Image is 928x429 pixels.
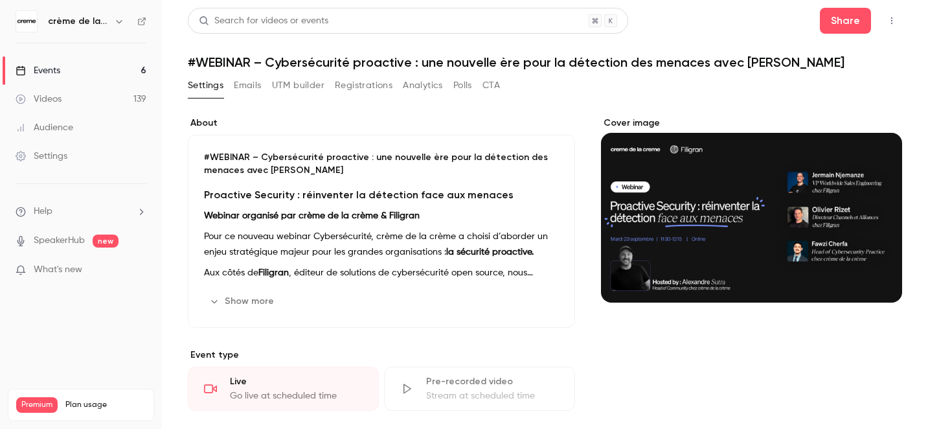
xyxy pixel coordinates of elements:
section: Cover image [601,117,902,303]
p: Event type [188,349,575,362]
button: Settings [188,75,223,96]
div: Go live at scheduled time [230,389,363,402]
span: Premium [16,397,58,413]
h1: #WEBINAR – Cybersécurité proactive : une nouvelle ère pour la détection des menaces avec [PERSON_... [188,54,902,70]
strong: la sécurité proactive. [446,248,534,257]
div: Pre-recorded videoStream at scheduled time [384,367,575,411]
div: Live [230,375,363,388]
div: Events [16,64,60,77]
iframe: Noticeable Trigger [131,264,146,276]
div: LiveGo live at scheduled time [188,367,379,411]
li: help-dropdown-opener [16,205,146,218]
label: Cover image [601,117,902,130]
p: Pour ce nouveau webinar Cybersécurité, crème de la crème a choisi d’aborder un enjeu stratégique ... [204,229,559,260]
button: Emails [234,75,261,96]
button: Share [820,8,871,34]
span: new [93,235,119,248]
span: Plan usage [65,400,146,410]
strong: Webinar organisé par crème de la crème & Filigran [204,211,420,220]
button: Polls [453,75,472,96]
img: crème de la crème [16,11,37,32]
button: CTA [482,75,500,96]
button: Show more [204,291,282,312]
span: Help [34,205,52,218]
div: Pre-recorded video [426,375,559,388]
label: About [188,117,575,130]
p: Aux côtés de , éditeur de solutions de cybersécurité open source, nous explorerons comment dépass... [204,265,559,281]
span: What's new [34,263,82,277]
h6: crème de la crème [48,15,109,28]
div: Stream at scheduled time [426,389,559,402]
div: Search for videos or events [199,14,328,28]
p: #WEBINAR – Cybersécurité proactive : une nouvelle ère pour la détection des menaces avec [PERSON_... [204,151,559,177]
button: UTM builder [272,75,324,96]
div: Videos [16,93,62,106]
button: Registrations [335,75,392,96]
strong: Filigran [258,268,289,277]
div: Audience [16,121,73,134]
div: Settings [16,150,67,163]
h3: Proactive Security : réinventer la détection face aux menaces [204,187,559,203]
button: Analytics [403,75,443,96]
a: SpeakerHub [34,234,85,248]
